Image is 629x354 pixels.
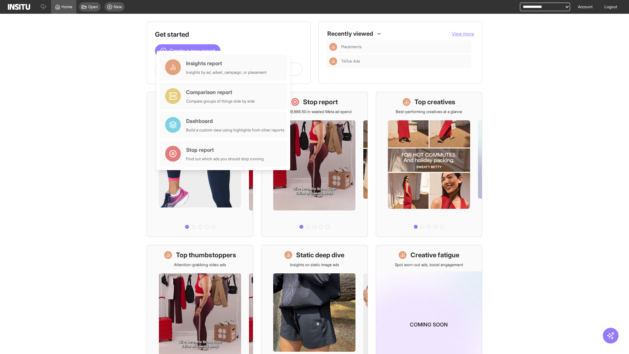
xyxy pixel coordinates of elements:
a: Top creativesBest-performing creatives at a glance [376,92,482,237]
h1: Top thumbstoppers [176,250,236,260]
h1: Static deep dive [296,250,344,260]
span: Placements [341,44,469,49]
div: Dashboard [186,117,284,125]
div: Insights by ad, adset, campaign, or placement [186,70,267,75]
button: View more [452,30,474,37]
div: Comparison report [186,88,255,96]
span: Open [88,4,98,10]
h1: Top creatives [414,97,455,107]
span: Placements [341,44,362,49]
span: TikTok Ads [341,59,360,64]
h1: Stop report [303,97,338,107]
span: Create a new report [169,47,215,55]
div: Stop report [186,146,264,154]
button: Create a new report [155,44,220,57]
span: Home [62,4,72,10]
img: Logo [8,4,30,10]
span: View more [452,31,474,36]
a: What's live nowSee all active ads instantly [147,92,253,237]
p: Insights on static image ads [290,262,339,267]
div: Find out which ads you should stop running [186,156,264,162]
div: Insights [329,57,337,65]
a: Stop reportSave £19,866.50 in wasted Meta ad spend [261,92,368,237]
span: New [114,4,122,10]
div: Build a custom view using highlights from other reports [186,128,284,133]
div: Insights report [186,59,267,67]
p: Best-performing creatives at a glance [396,109,462,114]
p: Save £19,866.50 in wasted Meta ad spend [277,109,352,114]
div: Compare groups of things side by side [186,99,255,104]
span: TikTok Ads [341,59,469,64]
div: Insights [329,43,337,51]
h1: Get started [155,30,302,39]
p: Attention-grabbing video ads [174,262,226,267]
